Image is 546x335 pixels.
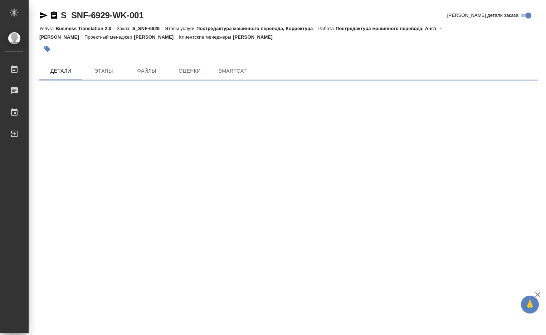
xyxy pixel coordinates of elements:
[172,67,207,76] span: Оценки
[524,297,536,312] span: 🙏
[44,67,78,76] span: Детали
[318,26,336,31] p: Работа
[134,34,179,40] p: [PERSON_NAME]
[521,296,539,314] button: 🙏
[196,26,318,31] p: Постредактура машинного перевода, Корректура
[130,67,164,76] span: Файлы
[61,10,143,20] a: S_SNF-6929-WK-001
[39,11,48,20] button: Скопировать ссылку для ЯМессенджера
[165,26,196,31] p: Этапы услуги
[117,26,132,31] p: Заказ:
[84,34,134,40] p: Проектный менеджер
[55,26,117,31] p: Business Translation 2.0
[132,26,165,31] p: S_SNF-6929
[50,11,58,20] button: Скопировать ссылку
[87,67,121,76] span: Этапы
[39,26,55,31] p: Услуга
[233,34,278,40] p: [PERSON_NAME]
[447,12,518,19] span: [PERSON_NAME] детали заказа
[179,34,233,40] p: Клиентские менеджеры
[39,41,55,57] button: Добавить тэг
[215,67,250,76] span: SmartCat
